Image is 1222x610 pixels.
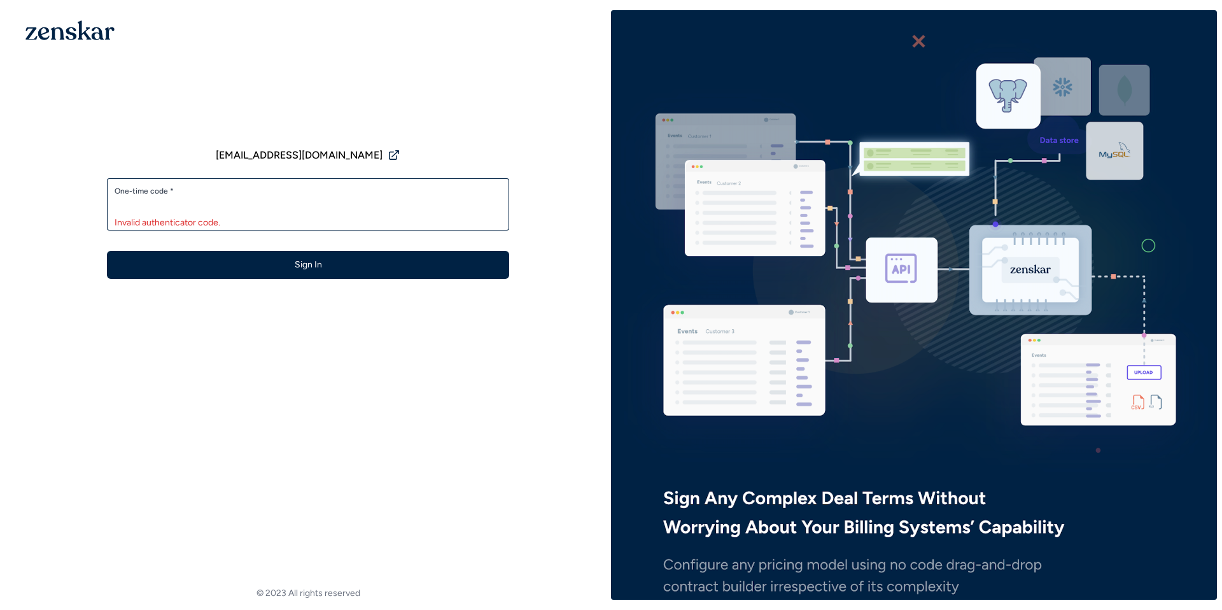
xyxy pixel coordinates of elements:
[115,216,502,229] div: Invalid authenticator code.
[5,587,611,600] footer: © 2023 All rights reserved
[107,251,509,279] button: Sign In
[25,20,115,40] img: 1OGAJ2xQqyY4LXKgY66KYq0eOWRCkrZdAb3gUhuVAqdWPZE9SRJmCz+oDMSn4zDLXe31Ii730ItAGKgCKgCCgCikA4Av8PJUP...
[115,186,502,196] label: One-time code *
[216,148,383,163] span: [EMAIL_ADDRESS][DOMAIN_NAME]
